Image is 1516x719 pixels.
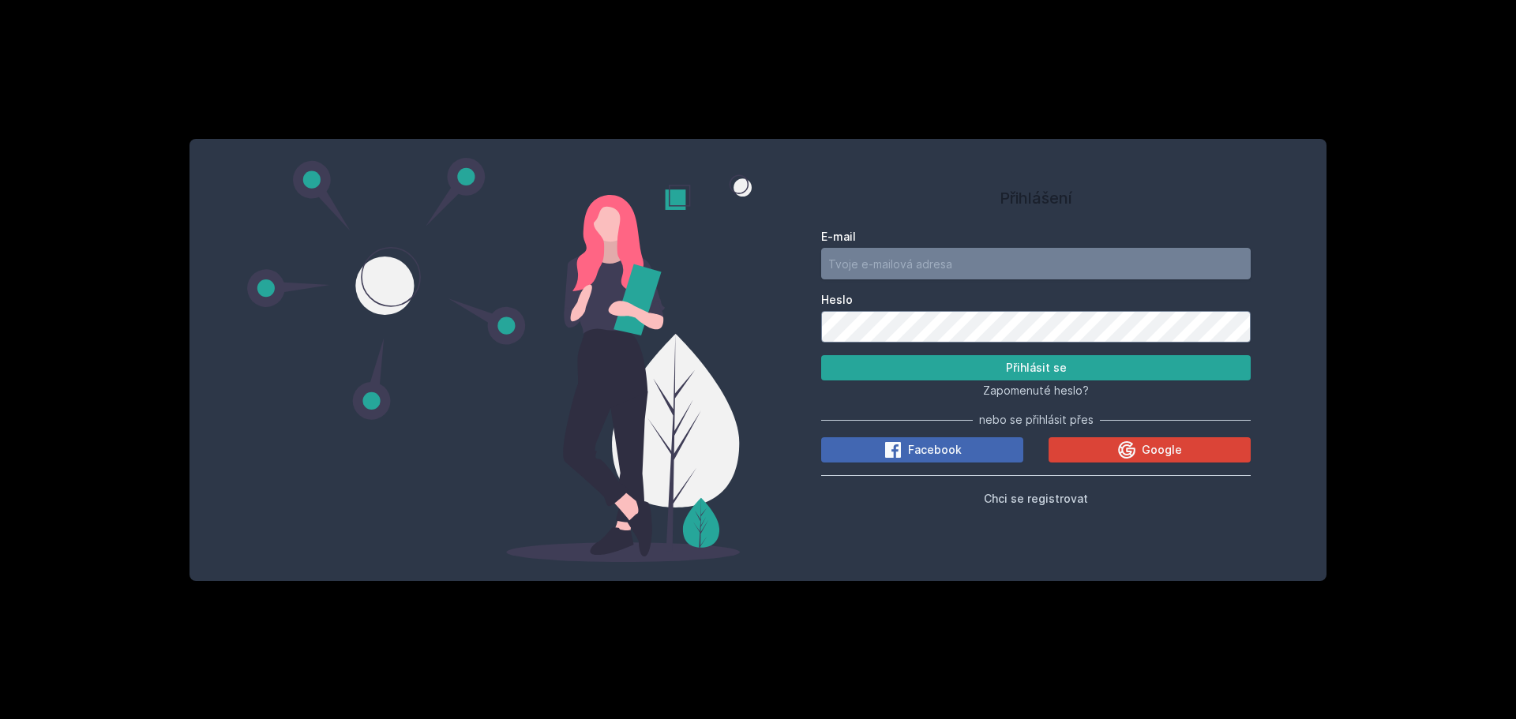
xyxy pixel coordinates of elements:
[821,437,1023,462] button: Facebook
[821,355,1251,380] button: Přihlásit se
[1049,437,1251,462] button: Google
[984,492,1088,505] span: Chci se registrovat
[979,412,1094,428] span: nebo se přihlásit přes
[983,384,1089,397] span: Zapomenuté heslo?
[821,292,1251,308] label: Heslo
[1142,442,1182,458] span: Google
[984,489,1088,507] button: Chci se registrovat
[821,248,1251,279] input: Tvoje e-mailová adresa
[821,229,1251,245] label: E-mail
[908,442,962,458] span: Facebook
[821,186,1251,210] h1: Přihlášení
